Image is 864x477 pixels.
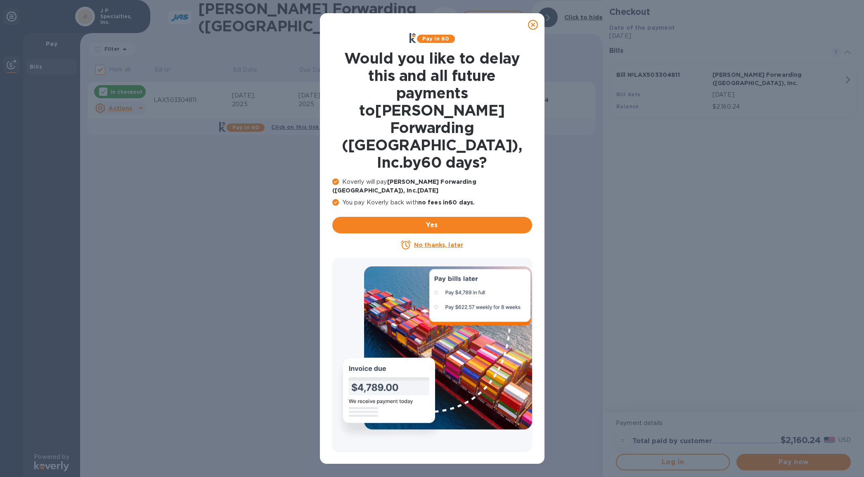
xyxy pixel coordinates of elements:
span: Yes [339,220,526,230]
h1: Would you like to delay this and all future payments to [PERSON_NAME] Forwarding ([GEOGRAPHIC_DAT... [332,50,532,171]
b: no fees in 60 days . [418,199,475,206]
u: No thanks, later [414,242,463,248]
button: Yes [332,217,532,233]
b: Pay in 60 [422,36,449,42]
b: [PERSON_NAME] Forwarding ([GEOGRAPHIC_DATA]), Inc. [DATE] [332,178,476,194]
p: Koverly will pay [332,178,532,195]
p: You pay Koverly back with [332,198,532,207]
